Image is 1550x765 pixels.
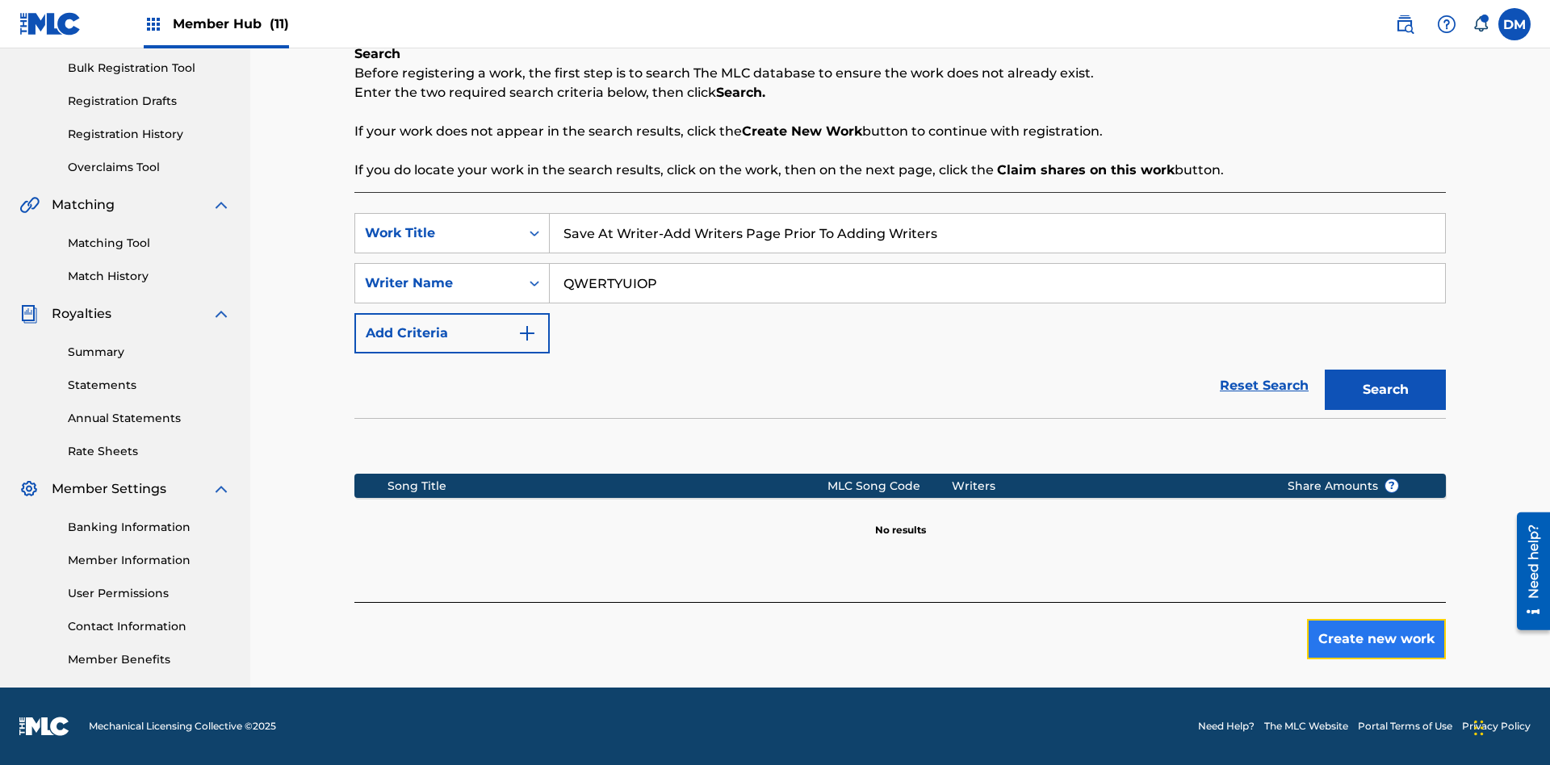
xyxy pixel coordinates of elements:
[52,479,166,499] span: Member Settings
[875,504,926,537] p: No results
[1498,8,1531,40] div: User Menu
[68,60,231,77] a: Bulk Registration Tool
[1212,368,1317,403] a: Reset Search
[68,443,231,460] a: Rate Sheets
[52,195,115,215] span: Matching
[1469,688,1550,765] iframe: Chat Widget
[68,159,231,176] a: Overclaims Tool
[89,719,276,734] span: Mechanical Licensing Collective © 2025
[517,324,537,343] img: 9d2ae6d4665cec9f34b9.svg
[68,268,231,285] a: Match History
[1307,619,1446,659] button: Create new work
[354,64,1446,83] p: Before registering a work, the first step is to search The MLC database to ensure the work does n...
[52,304,111,324] span: Royalties
[270,16,289,31] span: (11)
[68,377,231,394] a: Statements
[68,235,231,252] a: Matching Tool
[1385,479,1398,492] span: ?
[1389,8,1421,40] a: Public Search
[68,552,231,569] a: Member Information
[212,479,231,499] img: expand
[354,83,1446,102] p: Enter the two required search criteria below, then click
[1431,8,1463,40] div: Help
[354,161,1446,180] p: If you do locate your work in the search results, click on the work, then on the next page, click...
[1505,506,1550,638] iframe: Resource Center
[1288,478,1399,495] span: Share Amounts
[173,15,289,33] span: Member Hub
[1358,719,1452,734] a: Portal Terms of Use
[1264,719,1348,734] a: The MLC Website
[1437,15,1456,34] img: help
[365,224,510,243] div: Work Title
[68,585,231,602] a: User Permissions
[1198,719,1255,734] a: Need Help?
[365,274,510,293] div: Writer Name
[68,519,231,536] a: Banking Information
[952,478,1263,495] div: Writers
[1462,719,1531,734] a: Privacy Policy
[1474,704,1484,752] div: Drag
[387,478,827,495] div: Song Title
[212,195,231,215] img: expand
[354,213,1446,418] form: Search Form
[827,478,952,495] div: MLC Song Code
[354,313,550,353] button: Add Criteria
[68,651,231,668] a: Member Benefits
[1395,15,1414,34] img: search
[742,123,862,139] strong: Create New Work
[68,344,231,361] a: Summary
[19,479,39,499] img: Member Settings
[1325,370,1446,410] button: Search
[68,126,231,143] a: Registration History
[19,195,40,215] img: Matching
[354,46,400,61] b: Search
[68,410,231,427] a: Annual Statements
[144,15,163,34] img: Top Rightsholders
[19,304,39,324] img: Royalties
[212,304,231,324] img: expand
[19,717,69,736] img: logo
[19,12,82,36] img: MLC Logo
[716,85,765,100] strong: Search.
[1472,16,1489,32] div: Notifications
[354,122,1446,141] p: If your work does not appear in the search results, click the button to continue with registration.
[997,162,1175,178] strong: Claim shares on this work
[68,93,231,110] a: Registration Drafts
[68,618,231,635] a: Contact Information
